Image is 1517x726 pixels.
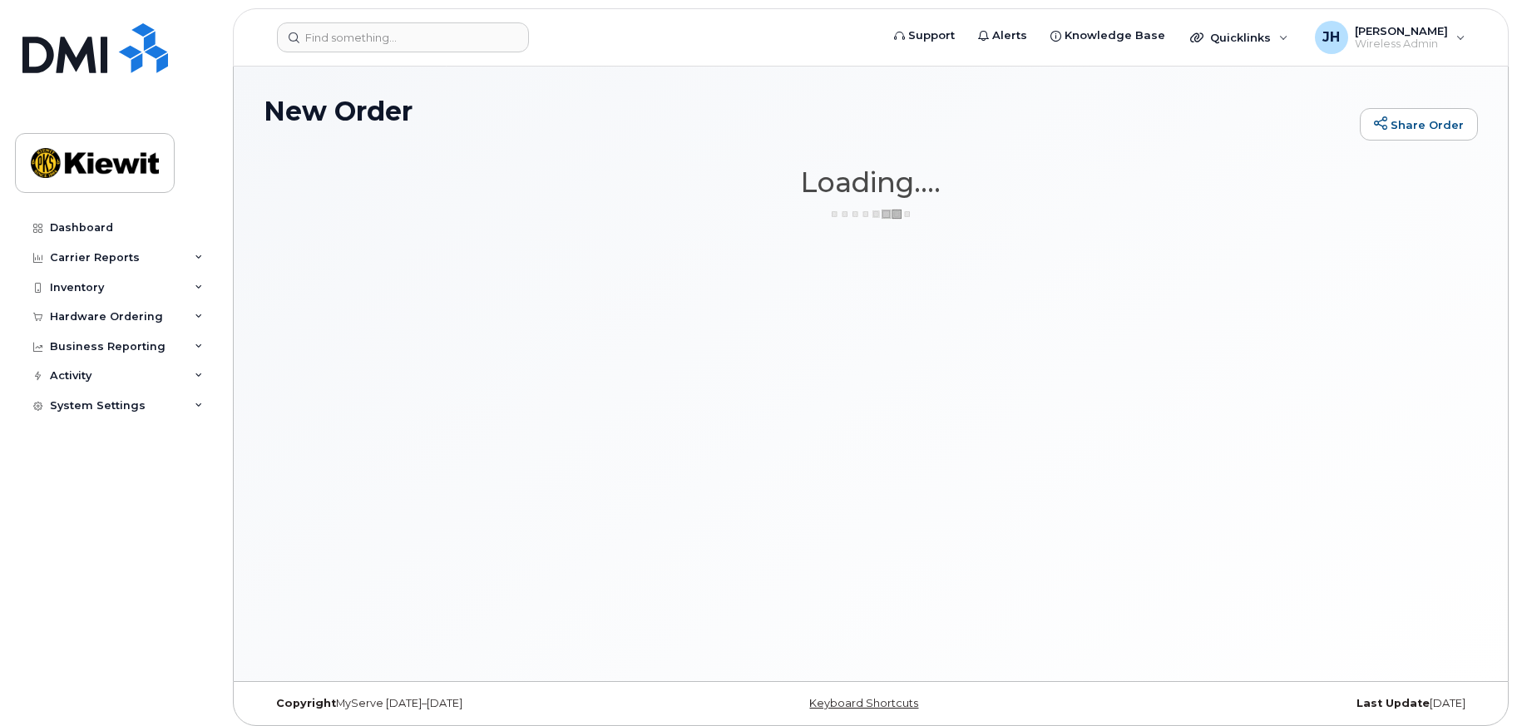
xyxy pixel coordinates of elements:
[264,96,1351,126] h1: New Order
[1356,697,1430,709] strong: Last Update
[1073,697,1478,710] div: [DATE]
[276,697,336,709] strong: Copyright
[1360,108,1478,141] a: Share Order
[264,697,669,710] div: MyServe [DATE]–[DATE]
[829,208,912,220] img: ajax-loader-3a6953c30dc77f0bf724df975f13086db4f4c1262e45940f03d1251963f1bf2e.gif
[809,697,918,709] a: Keyboard Shortcuts
[264,167,1478,197] h1: Loading....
